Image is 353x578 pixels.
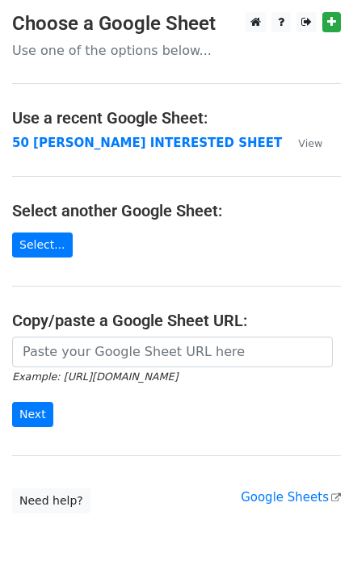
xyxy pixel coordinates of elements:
[12,201,341,220] h4: Select another Google Sheet:
[12,488,90,513] a: Need help?
[12,12,341,36] h3: Choose a Google Sheet
[241,490,341,505] a: Google Sheets
[298,137,322,149] small: View
[12,108,341,128] h4: Use a recent Google Sheet:
[12,136,282,150] a: 50 [PERSON_NAME] INTERESTED SHEET
[12,337,333,367] input: Paste your Google Sheet URL here
[12,311,341,330] h4: Copy/paste a Google Sheet URL:
[12,232,73,258] a: Select...
[12,402,53,427] input: Next
[12,42,341,59] p: Use one of the options below...
[282,136,322,150] a: View
[12,371,178,383] small: Example: [URL][DOMAIN_NAME]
